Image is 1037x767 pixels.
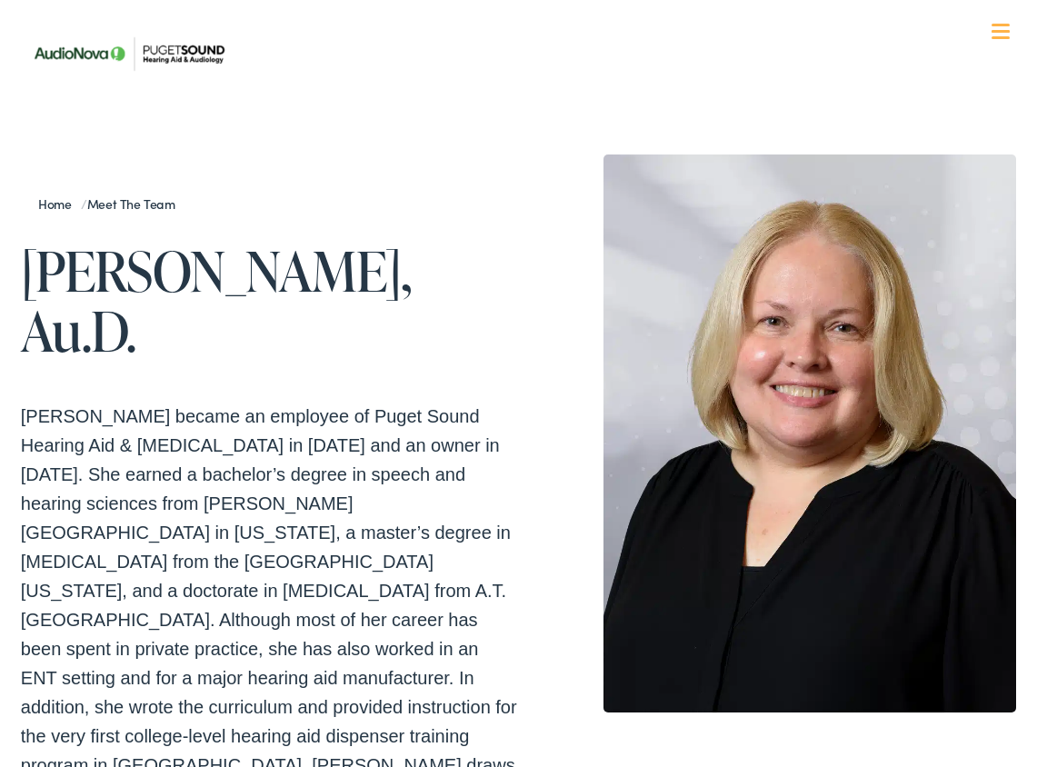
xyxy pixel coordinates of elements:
[38,194,184,213] span: /
[38,194,81,213] a: Home
[603,154,1017,712] img: Patty Petermann, Doctor of Audiology at Puget Sound Hearing Aid & Audiology
[21,241,519,361] h1: [PERSON_NAME], Au.D.
[87,194,184,213] a: Meet the Team
[35,73,1016,129] a: What We Offer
